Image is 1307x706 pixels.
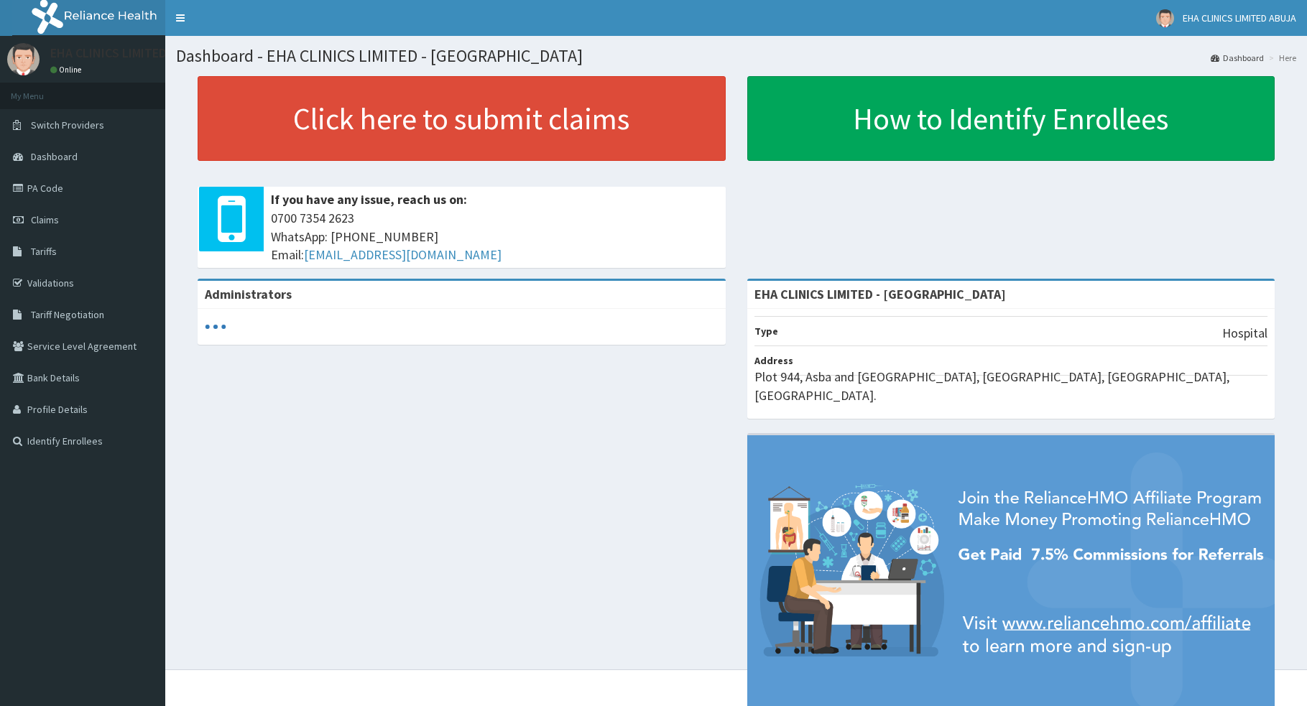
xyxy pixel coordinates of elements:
[754,354,793,367] b: Address
[271,209,719,264] span: 0700 7354 2623 WhatsApp: [PHONE_NUMBER] Email:
[754,325,778,338] b: Type
[304,246,502,263] a: [EMAIL_ADDRESS][DOMAIN_NAME]
[1183,11,1296,24] span: EHA CLINICS LIMITED ABUJA
[271,191,467,208] b: If you have any issue, reach us on:
[198,76,726,161] a: Click here to submit claims
[1265,52,1296,64] li: Here
[50,47,205,60] p: EHA CLINICS LIMITED ABUJA
[31,245,57,258] span: Tariffs
[31,213,59,226] span: Claims
[7,43,40,75] img: User Image
[205,286,292,302] b: Administrators
[1211,52,1264,64] a: Dashboard
[747,76,1275,161] a: How to Identify Enrollees
[205,316,226,338] svg: audio-loading
[50,65,85,75] a: Online
[1156,9,1174,27] img: User Image
[1222,324,1267,343] p: Hospital
[31,119,104,131] span: Switch Providers
[176,47,1296,65] h1: Dashboard - EHA CLINICS LIMITED - [GEOGRAPHIC_DATA]
[31,308,104,321] span: Tariff Negotiation
[754,368,1268,404] p: Plot 944, Asba and [GEOGRAPHIC_DATA], [GEOGRAPHIC_DATA], [GEOGRAPHIC_DATA], [GEOGRAPHIC_DATA].
[754,286,1006,302] strong: EHA CLINICS LIMITED - [GEOGRAPHIC_DATA]
[31,150,78,163] span: Dashboard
